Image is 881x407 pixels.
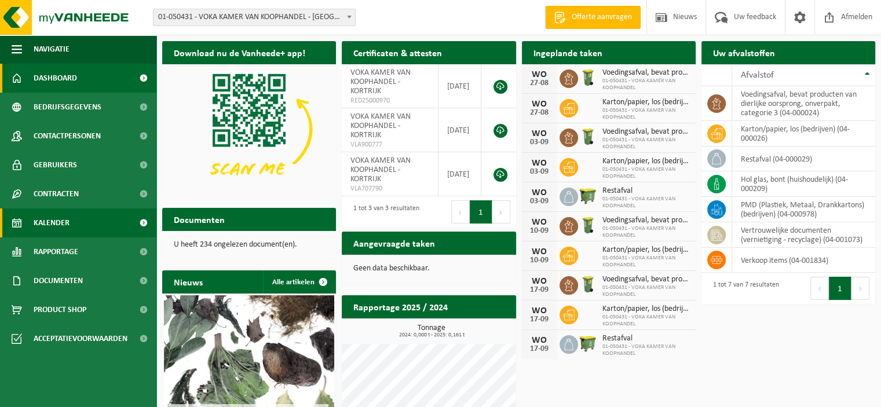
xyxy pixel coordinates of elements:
img: Download de VHEPlus App [162,64,336,195]
span: 01-050431 - VOKA KAMER VAN KOOPHANDEL [602,343,690,357]
span: 01-050431 - VOKA KAMER VAN KOOPHANDEL [602,107,690,121]
span: 01-050431 - VOKA KAMER VAN KOOPHANDEL [602,196,690,210]
span: Karton/papier, los (bedrijven) [602,98,690,107]
a: Bekijk rapportage [430,318,515,341]
td: restafval (04-000029) [732,146,875,171]
td: [DATE] [438,108,481,152]
button: Previous [810,277,829,300]
span: Voedingsafval, bevat producten van dierlijke oorsprong, onverpakt, categorie 3 [602,216,690,225]
td: verkoop items (04-001834) [732,248,875,273]
span: Voedingsafval, bevat producten van dierlijke oorsprong, onverpakt, categorie 3 [602,127,690,137]
button: Next [492,200,510,223]
span: Contactpersonen [34,122,101,151]
p: U heeft 234 ongelezen document(en). [174,241,324,249]
td: voedingsafval, bevat producten van dierlijke oorsprong, onverpakt, categorie 3 (04-000024) [732,86,875,121]
span: 01-050431 - VOKA KAMER VAN KOOPHANDEL [602,166,690,180]
span: Offerte aanvragen [569,12,635,23]
td: hol glas, bont (huishoudelijk) (04-000209) [732,171,875,197]
h2: Documenten [162,208,236,230]
span: 01-050431 - VOKA KAMER VAN KOOPHANDEL [602,314,690,328]
span: VOKA KAMER VAN KOOPHANDEL - KORTRIJK [350,156,411,184]
div: 27-08 [528,79,551,87]
td: [DATE] [438,64,481,108]
span: Acceptatievoorwaarden [34,324,127,353]
span: VLA900777 [350,140,429,149]
img: WB-1100-HPE-GN-50 [578,333,598,353]
span: RED25000970 [350,96,429,105]
img: WB-0140-HPE-GN-50 [578,215,598,235]
span: 01-050431 - VOKA KAMER VAN KOOPHANDEL - KORTRIJK [153,9,355,25]
span: Karton/papier, los (bedrijven) [602,157,690,166]
button: Next [851,277,869,300]
td: vertrouwelijke documenten (vernietiging - recyclage) (04-001073) [732,222,875,248]
span: 01-050431 - VOKA KAMER VAN KOOPHANDEL [602,137,690,151]
div: 27-08 [528,109,551,117]
h3: Tonnage [348,324,516,338]
button: Previous [451,200,470,223]
div: WO [528,159,551,168]
div: 03-09 [528,168,551,176]
div: WO [528,218,551,227]
h2: Rapportage 2025 / 2024 [342,295,459,318]
span: VOKA KAMER VAN KOOPHANDEL - KORTRIJK [350,68,411,96]
span: Restafval [602,186,690,196]
span: Afvalstof [741,71,774,80]
td: [DATE] [438,152,481,196]
button: 1 [470,200,492,223]
span: VOKA KAMER VAN KOOPHANDEL - KORTRIJK [350,112,411,140]
h2: Uw afvalstoffen [701,41,787,64]
div: 17-09 [528,345,551,353]
a: Offerte aanvragen [545,6,641,29]
span: 01-050431 - VOKA KAMER VAN KOOPHANDEL - KORTRIJK [153,9,356,26]
span: Voedingsafval, bevat producten van dierlijke oorsprong, onverpakt, categorie 3 [602,275,690,284]
span: Rapportage [34,237,78,266]
span: 01-050431 - VOKA KAMER VAN KOOPHANDEL [602,78,690,91]
p: Geen data beschikbaar. [353,265,504,273]
a: Alle artikelen [263,270,335,294]
span: 01-050431 - VOKA KAMER VAN KOOPHANDEL [602,255,690,269]
span: Navigatie [34,35,70,64]
span: Karton/papier, los (bedrijven) [602,305,690,314]
div: WO [528,188,551,197]
div: WO [528,336,551,345]
h2: Nieuws [162,270,214,293]
button: 1 [829,277,851,300]
div: WO [528,100,551,109]
span: Dashboard [34,64,77,93]
h2: Ingeplande taken [522,41,614,64]
span: Voedingsafval, bevat producten van dierlijke oorsprong, onverpakt, categorie 3 [602,68,690,78]
h2: Aangevraagde taken [342,232,447,254]
div: 1 tot 7 van 7 resultaten [707,276,779,301]
span: Karton/papier, los (bedrijven) [602,245,690,255]
img: WB-0140-HPE-GN-50 [578,274,598,294]
div: WO [528,247,551,256]
div: 10-09 [528,256,551,265]
span: 2024: 0,000 t - 2025: 0,161 t [348,332,516,338]
span: Restafval [602,334,690,343]
span: Documenten [34,266,83,295]
img: WB-0140-HPE-GN-50 [578,68,598,87]
div: WO [528,277,551,286]
span: VLA707790 [350,184,429,193]
td: karton/papier, los (bedrijven) (04-000026) [732,121,875,146]
h2: Certificaten & attesten [342,41,454,64]
span: 01-050431 - VOKA KAMER VAN KOOPHANDEL [602,225,690,239]
span: Contracten [34,179,79,208]
td: PMD (Plastiek, Metaal, Drankkartons) (bedrijven) (04-000978) [732,197,875,222]
span: 01-050431 - VOKA KAMER VAN KOOPHANDEL [602,284,690,298]
div: WO [528,129,551,138]
div: WO [528,306,551,316]
span: Bedrijfsgegevens [34,93,101,122]
h2: Download nu de Vanheede+ app! [162,41,317,64]
img: WB-1100-HPE-GN-50 [578,186,598,206]
div: WO [528,70,551,79]
div: 1 tot 3 van 3 resultaten [348,199,419,225]
span: Gebruikers [34,151,77,179]
span: Kalender [34,208,70,237]
div: 03-09 [528,197,551,206]
img: WB-0140-HPE-GN-50 [578,127,598,146]
div: 03-09 [528,138,551,146]
div: 17-09 [528,316,551,324]
span: Product Shop [34,295,86,324]
div: 17-09 [528,286,551,294]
